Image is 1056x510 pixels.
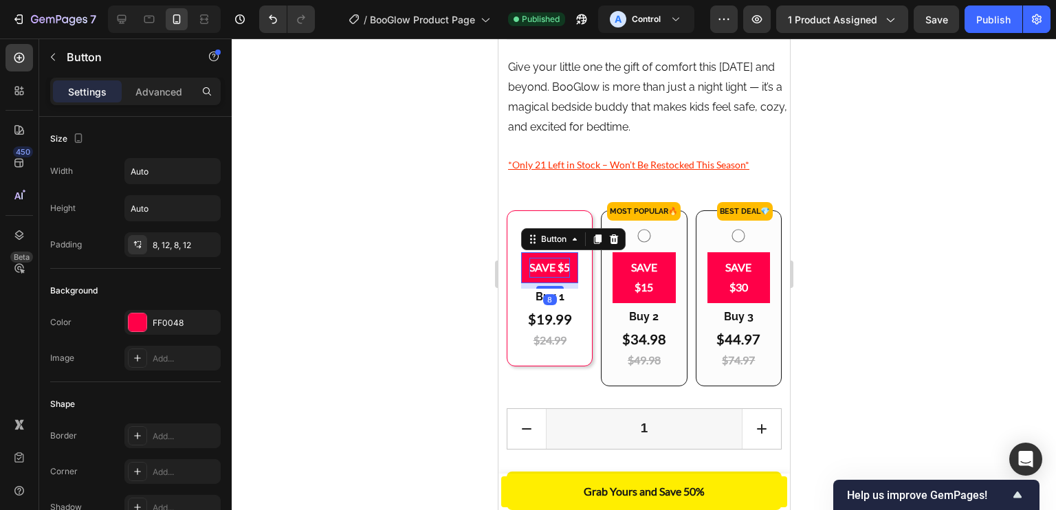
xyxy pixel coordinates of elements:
[125,196,220,221] input: Auto
[10,252,33,263] div: Beta
[522,13,560,25] span: Published
[50,398,75,410] div: Shape
[615,12,621,26] p: A
[85,443,206,463] div: Grab Yours and Save 50%
[976,12,1011,27] div: Publish
[370,12,475,27] span: BooGlow Product Page
[5,5,102,33] button: 7
[50,352,74,364] div: Image
[847,487,1026,503] button: Show survey - Help us improve GemPages!
[153,239,217,252] div: 8, 12, 8, 12
[50,465,78,478] div: Corner
[632,12,661,26] h3: Control
[364,12,367,27] span: /
[50,285,98,297] div: Background
[498,38,790,510] iframe: Design area
[50,165,73,177] div: Width
[50,430,77,442] div: Border
[598,5,694,33] button: AControl
[67,49,184,65] p: Button
[90,11,96,27] p: 7
[50,239,82,251] div: Padding
[914,5,959,33] button: Save
[153,317,217,329] div: FF0048
[50,202,76,214] div: Height
[8,433,283,472] button: Add to cart
[776,5,908,33] button: 1 product assigned
[847,489,1009,502] span: Help us improve GemPages!
[50,130,87,148] div: Size
[125,159,220,184] input: Auto
[965,5,1022,33] button: Publish
[153,430,217,443] div: Add...
[259,5,315,33] div: Undo/Redo
[13,146,33,157] div: 450
[153,353,217,365] div: Add...
[153,466,217,478] div: Add...
[135,85,182,99] p: Advanced
[3,438,289,469] button: Grab Yours and Save 50%
[1009,443,1042,476] div: Open Intercom Messenger
[788,12,877,27] span: 1 product assigned
[925,14,948,25] span: Save
[68,85,107,99] p: Settings
[50,316,71,329] div: Color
